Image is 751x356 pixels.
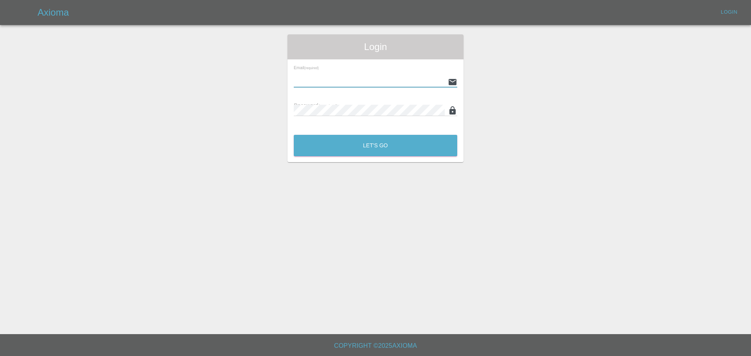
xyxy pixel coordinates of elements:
[294,41,457,53] span: Login
[717,6,742,18] a: Login
[294,65,319,70] span: Email
[294,135,457,156] button: Let's Go
[6,340,745,351] h6: Copyright © 2025 Axioma
[304,66,319,70] small: (required)
[318,104,338,108] small: (required)
[294,102,338,109] span: Password
[38,6,69,19] h5: Axioma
